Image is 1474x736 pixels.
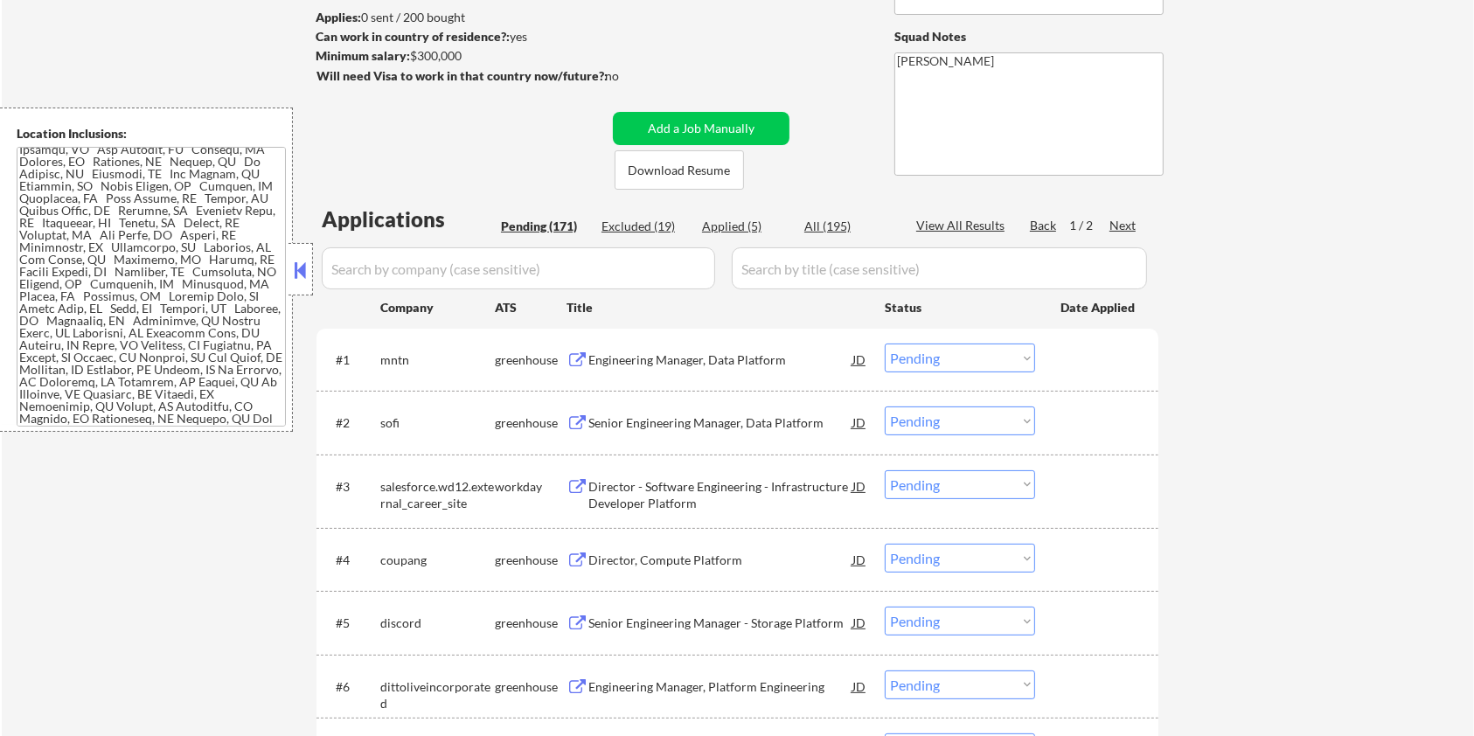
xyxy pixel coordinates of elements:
[316,9,607,26] div: 0 sent / 200 bought
[894,28,1164,45] div: Squad Notes
[336,614,366,632] div: #5
[1069,217,1109,234] div: 1 / 2
[316,10,361,24] strong: Applies:
[380,678,495,712] div: dittoliveincorporated
[851,344,868,375] div: JD
[336,414,366,432] div: #2
[1060,299,1137,316] div: Date Applied
[17,125,286,142] div: Location Inclusions:
[605,67,655,85] div: no
[336,478,366,496] div: #3
[851,470,868,502] div: JD
[316,29,510,44] strong: Can work in country of residence?:
[588,678,852,696] div: Engineering Manager, Platform Engineering
[501,218,588,235] div: Pending (171)
[316,28,601,45] div: yes
[380,478,495,512] div: salesforce.wd12.external_career_site
[851,607,868,638] div: JD
[380,614,495,632] div: discord
[851,406,868,438] div: JD
[1030,217,1058,234] div: Back
[495,478,567,496] div: workday
[588,351,852,369] div: Engineering Manager, Data Platform
[316,68,608,83] strong: Will need Visa to work in that country now/future?:
[316,48,410,63] strong: Minimum salary:
[916,217,1010,234] div: View All Results
[588,552,852,569] div: Director, Compute Platform
[380,351,495,369] div: mntn
[851,544,868,575] div: JD
[336,351,366,369] div: #1
[495,351,567,369] div: greenhouse
[851,670,868,702] div: JD
[588,614,852,632] div: Senior Engineering Manager - Storage Platform
[615,150,744,190] button: Download Resume
[567,299,868,316] div: Title
[495,678,567,696] div: greenhouse
[613,112,789,145] button: Add a Job Manually
[885,291,1035,323] div: Status
[495,614,567,632] div: greenhouse
[702,218,789,235] div: Applied (5)
[495,414,567,432] div: greenhouse
[804,218,892,235] div: All (195)
[588,414,852,432] div: Senior Engineering Manager, Data Platform
[380,552,495,569] div: coupang
[316,47,607,65] div: $300,000
[1109,217,1137,234] div: Next
[336,678,366,696] div: #6
[495,552,567,569] div: greenhouse
[380,299,495,316] div: Company
[601,218,689,235] div: Excluded (19)
[495,299,567,316] div: ATS
[732,247,1147,289] input: Search by title (case sensitive)
[336,552,366,569] div: #4
[322,247,715,289] input: Search by company (case sensitive)
[588,478,852,512] div: Director - Software Engineering - Infrastructure Developer Platform
[380,414,495,432] div: sofi
[322,209,495,230] div: Applications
